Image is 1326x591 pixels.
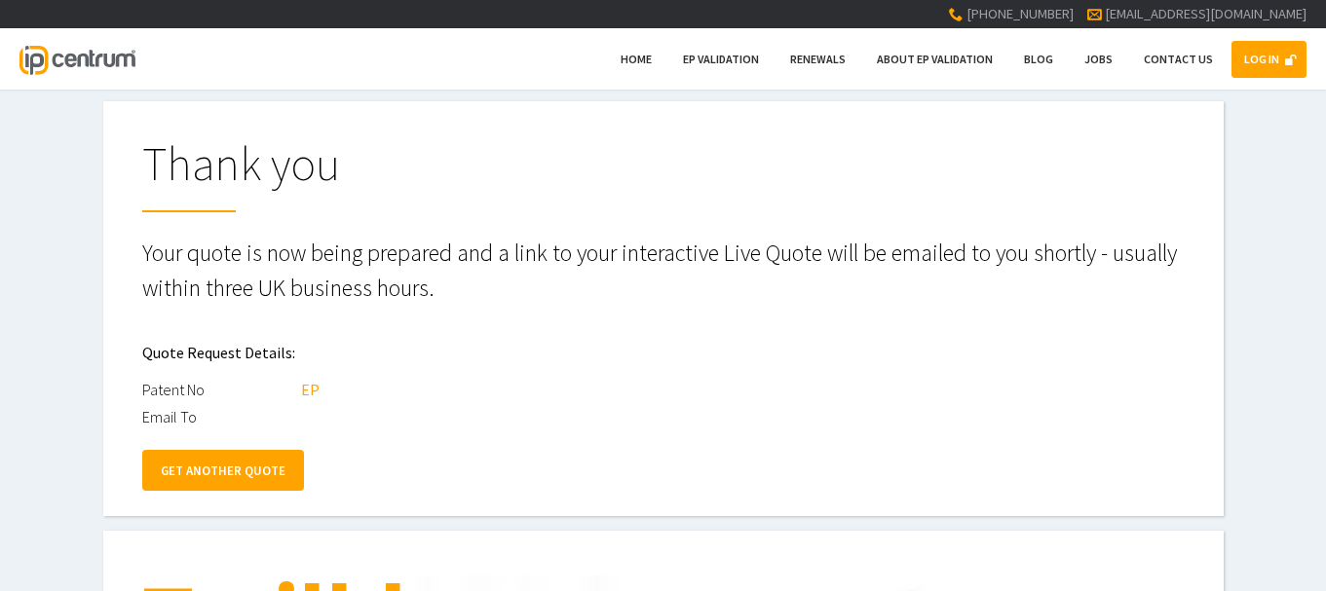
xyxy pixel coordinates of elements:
div: EP [301,376,320,403]
h1: Thank you [142,140,1185,212]
a: GET ANOTHER QUOTE [142,450,304,491]
p: Your quote is now being prepared and a link to your interactive Live Quote will be emailed to you... [142,236,1185,306]
span: Blog [1024,52,1053,66]
a: Home [608,41,664,78]
span: Contact Us [1144,52,1213,66]
a: IP Centrum [19,28,134,90]
span: About EP Validation [877,52,993,66]
div: Email To [142,403,298,430]
span: Home [621,52,652,66]
span: Jobs [1084,52,1113,66]
a: Blog [1011,41,1066,78]
a: [EMAIL_ADDRESS][DOMAIN_NAME] [1105,5,1307,22]
span: [PHONE_NUMBER] [966,5,1074,22]
a: Jobs [1072,41,1125,78]
a: Renewals [777,41,858,78]
span: Renewals [790,52,846,66]
a: Contact Us [1131,41,1226,78]
div: Patent No [142,376,298,403]
a: EP Validation [670,41,772,78]
a: About EP Validation [864,41,1005,78]
h2: Quote Request Details: [142,329,1185,376]
a: LOG IN [1231,41,1307,78]
span: EP Validation [683,52,759,66]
